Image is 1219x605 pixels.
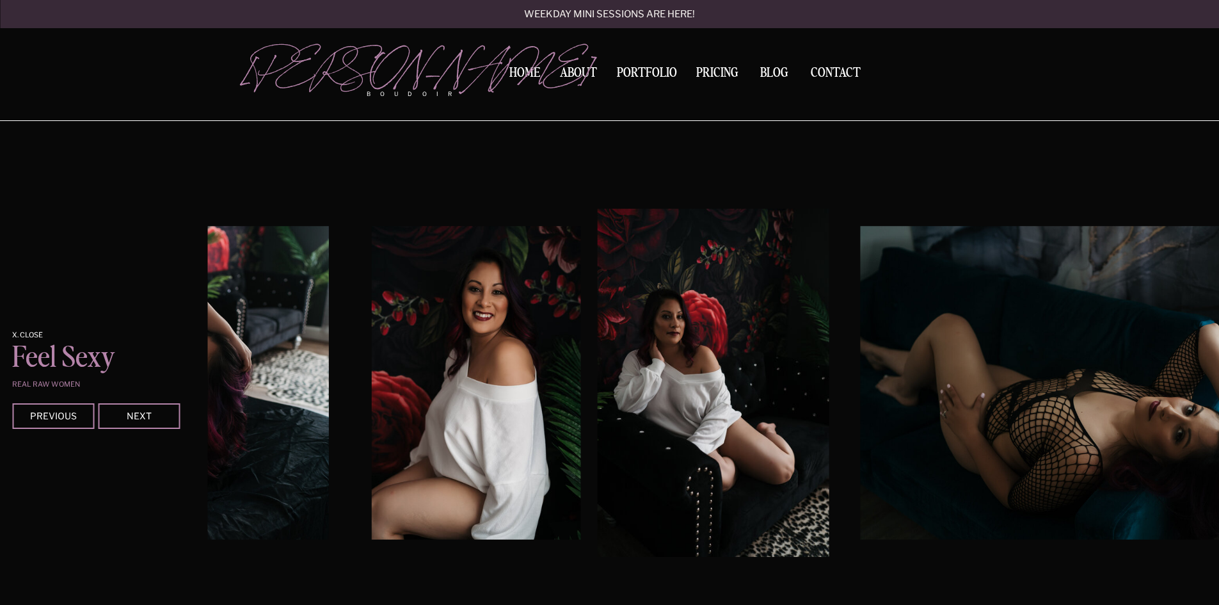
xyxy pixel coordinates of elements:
[15,412,92,419] div: Previous
[12,381,169,388] p: real raw women
[806,67,866,80] a: Contact
[12,344,202,377] p: feel sexy
[243,45,473,84] a: [PERSON_NAME]
[506,61,713,72] a: view gallery
[100,412,177,419] div: Next
[693,67,742,84] a: Pricing
[597,209,829,557] img: A woman in a white oversized shirt sits across a black couch in a studio in front of a floral tap...
[490,10,729,20] a: Weekday mini sessions are here!
[754,67,794,78] a: BLOG
[372,226,580,540] img: A woman smiles while sitting in a white oversized shirt in front of a large floral tapestry
[367,90,473,99] p: boudoir
[612,67,681,84] a: Portfolio
[12,332,71,339] a: x. Close
[503,37,717,57] a: embrace You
